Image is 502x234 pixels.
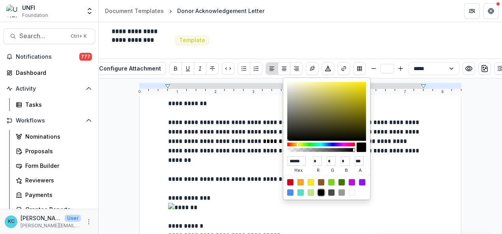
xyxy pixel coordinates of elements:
[13,174,95,187] a: Reviewers
[3,50,95,63] button: Notifications777
[313,165,324,175] label: r
[327,165,338,175] label: g
[25,132,89,141] div: Nominations
[266,62,278,75] button: Align Left
[369,64,378,73] button: Smaller
[16,85,82,92] span: Activity
[22,12,48,19] span: Foundation
[25,147,89,155] div: Proposals
[69,32,88,41] div: Ctrl + K
[337,62,350,75] button: Create link
[339,189,345,196] div: #9B9B9B
[21,222,81,229] p: [PERSON_NAME][EMAIL_ADDRESS][PERSON_NAME][DOMAIN_NAME]
[349,189,355,196] div: #FFFFFF
[318,189,324,196] div: #000000
[16,54,79,60] span: Notifications
[25,205,89,214] div: Grantee Reports
[308,179,314,186] div: #F8E71C
[177,7,264,15] div: Donor Acknowledgement Letter
[322,62,334,75] button: Choose font color
[25,100,89,109] div: Tasks
[13,188,95,201] a: Payments
[13,203,95,216] a: Grantee Reports
[3,28,95,44] button: Search...
[238,62,250,75] button: Bullet List
[16,69,89,77] div: Dashboard
[169,62,182,75] button: Bold
[359,179,365,186] div: #9013FE
[84,3,95,19] button: Open entity switcher
[179,37,205,44] span: Template
[298,179,304,186] div: #F5A623
[79,53,92,61] span: 777
[354,165,366,175] label: a
[3,66,95,79] a: Dashboard
[19,32,66,40] span: Search...
[308,189,314,196] div: #B8E986
[22,4,48,12] div: UNFI
[250,62,262,75] button: Ordered List
[463,62,475,75] button: Preview preview-doc.pdf
[194,62,206,75] button: Italicize
[222,62,234,75] button: Code
[287,165,311,175] label: hex
[341,165,352,175] label: b
[278,62,290,75] button: Align Center
[287,189,294,196] div: #4A90E2
[13,159,95,172] a: Form Builder
[21,214,62,222] p: [PERSON_NAME]
[102,5,268,17] nav: breadcrumb
[478,62,491,75] button: download-word
[84,217,94,227] button: More
[349,179,355,186] div: #BD10E0
[396,64,405,73] button: Bigger
[287,179,294,186] div: #D0021B
[102,5,167,17] a: Document Templates
[13,130,95,143] a: Nominations
[3,114,95,127] button: Open Workflows
[483,3,499,19] button: Get Help
[464,3,480,19] button: Partners
[25,162,89,170] div: Form Builder
[206,62,219,75] button: Strike
[306,62,318,75] button: Insert Signature
[25,176,89,184] div: Reviewers
[328,189,335,196] div: #4A4A4A
[94,62,166,75] button: Configure Attachment
[6,5,19,17] img: UNFI
[290,62,303,75] button: Align Right
[318,179,324,186] div: #8B572A
[328,179,335,186] div: #7ED321
[8,219,15,224] div: Kristine Creveling
[13,145,95,158] a: Proposals
[13,98,95,111] a: Tasks
[298,189,304,196] div: #50E3C2
[3,82,95,95] button: Open Activity
[353,62,366,75] button: Insert Table
[25,191,89,199] div: Payments
[182,62,194,75] button: Underline
[105,7,164,15] div: Document Templates
[16,117,82,124] span: Workflows
[65,215,81,222] p: User
[339,179,345,186] div: #417505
